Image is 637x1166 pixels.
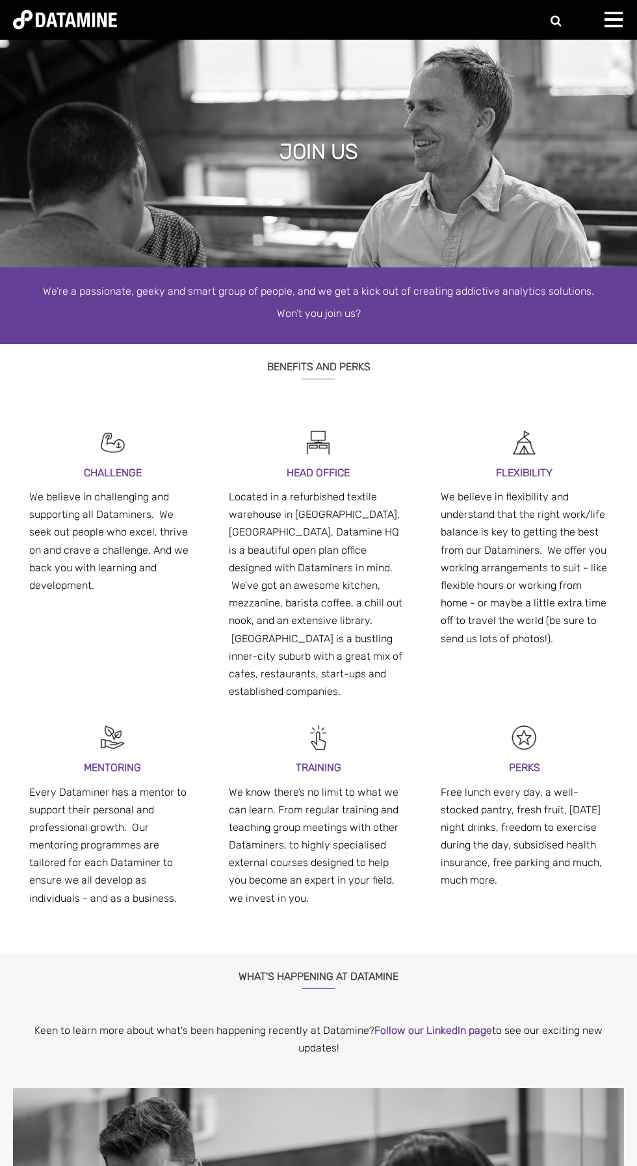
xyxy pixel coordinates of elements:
[441,759,608,776] h3: PERKS
[510,428,539,457] img: Recruitment
[29,783,196,907] p: Every Dataminer has a mentor to support their personal and professional growth. Our mentoring pro...
[229,464,409,481] h3: HEAD OFFICE
[304,723,333,752] img: Recruitment
[13,1022,624,1057] p: Keen to learn more about what's been happening recently at Datamine? to see our exciting new upda...
[13,344,624,379] h3: Benefits and Perks
[29,759,196,776] h3: MENTORING
[279,137,358,166] h1: Join Us
[441,488,608,647] p: We believe in flexibility and understand that the right work/life balance is key to getting the b...
[13,284,624,299] p: We’re a passionate, geeky and smart group of people, and we get a kick out of creating addictive ...
[304,428,333,457] img: Recruitment
[29,488,196,594] p: We believe in challenging and supporting all Dataminers. We seek out people who excel, thrive on ...
[13,10,117,29] img: Datamine
[374,1024,492,1037] a: Follow our LinkedIn page
[229,783,409,907] p: We know there’s no limit to what we can learn. From regular training and teaching group meetings ...
[229,488,409,700] p: Located in a refurbished textile warehouse in [GEOGRAPHIC_DATA], [GEOGRAPHIC_DATA], Datamine HQ i...
[510,723,539,752] img: Recruitment Black-12-1
[229,759,409,776] h3: TRAINING
[98,723,127,752] img: Recruitment
[441,464,608,481] h3: FLEXIBILITY
[29,464,196,481] h3: CHALLENGE
[13,954,624,989] h3: What's Happening at Datamine
[441,783,608,889] p: Free lunch every day, a well-stocked pantry, fresh fruit, [DATE] night drinks, freedom to exercis...
[13,306,624,321] p: Won’t you join us?
[98,428,127,457] img: Recruitment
